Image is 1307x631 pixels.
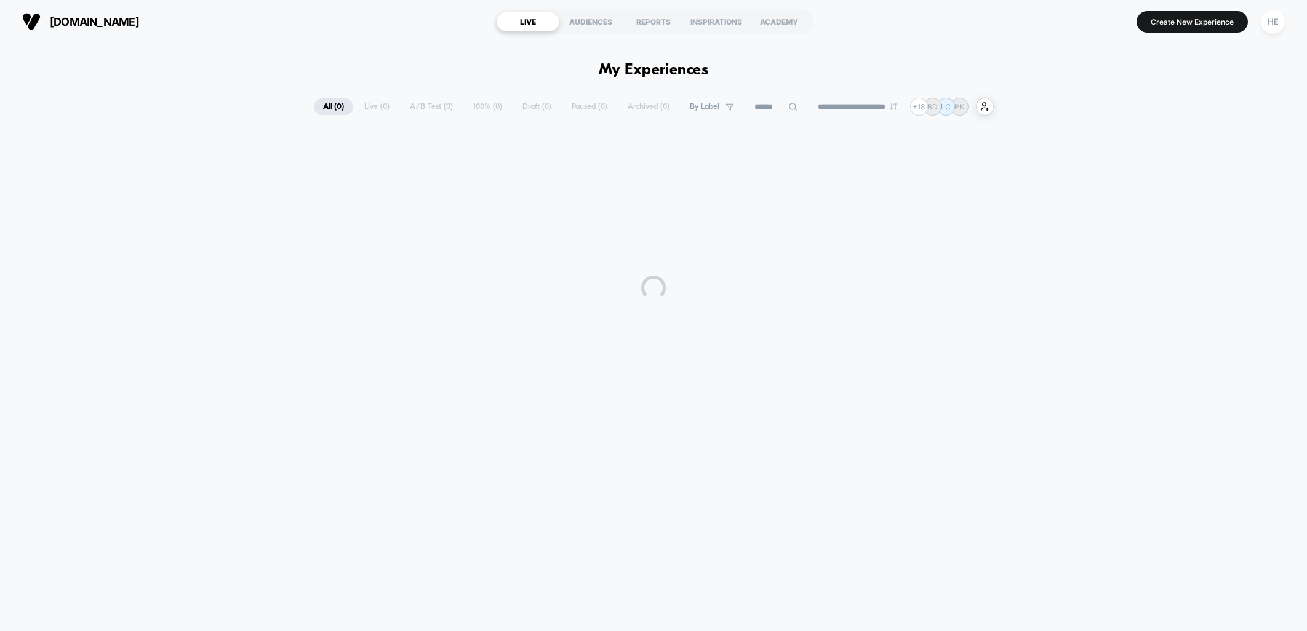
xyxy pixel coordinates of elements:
span: By Label [690,102,719,111]
div: REPORTS [622,12,685,31]
div: ACADEMY [748,12,810,31]
p: BD [927,102,938,111]
span: [DOMAIN_NAME] [50,15,139,28]
div: HE [1261,10,1285,34]
button: Create New Experience [1137,11,1248,33]
p: LC [941,102,951,111]
button: HE [1257,9,1289,34]
div: INSPIRATIONS [685,12,748,31]
span: All ( 0 ) [314,98,353,115]
button: [DOMAIN_NAME] [18,12,143,31]
div: LIVE [497,12,559,31]
div: + 18 [910,98,928,116]
p: PK [954,102,964,111]
div: AUDIENCES [559,12,622,31]
img: Visually logo [22,12,41,31]
img: end [890,103,897,110]
h1: My Experiences [599,62,709,79]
